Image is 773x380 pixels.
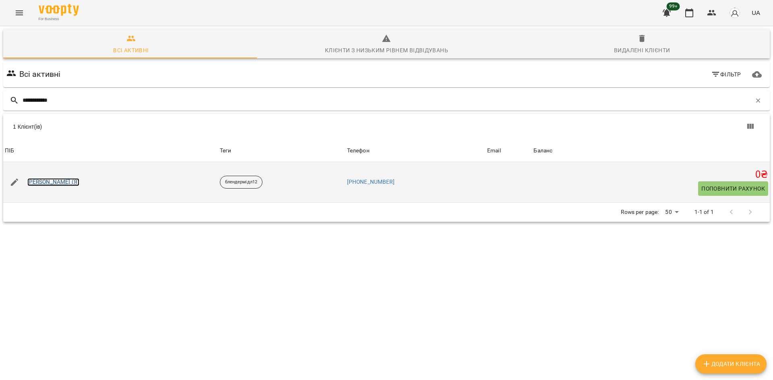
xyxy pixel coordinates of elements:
[39,16,79,22] span: For Business
[220,176,262,189] div: блендермідл12
[698,181,768,196] button: Поповнити рахунок
[662,206,681,218] div: 50
[113,45,149,55] div: Всі активні
[533,168,768,181] h5: 0 ₴
[5,146,14,156] div: Sort
[39,4,79,16] img: Voopty Logo
[701,184,765,193] span: Поповнити рахунок
[347,146,370,156] div: Sort
[347,146,370,156] div: Телефон
[694,208,714,216] p: 1-1 of 1
[13,123,391,131] div: 1 Клієнт(ів)
[10,3,29,23] button: Menu
[533,146,552,156] div: Баланс
[347,146,484,156] span: Телефон
[614,45,670,55] div: Видалені клієнти
[325,45,448,55] div: Клієнти з низьким рівнем відвідувань
[708,67,744,82] button: Фільтр
[487,146,501,156] div: Sort
[752,8,760,17] span: UA
[748,5,763,20] button: UA
[487,146,530,156] span: Email
[533,146,552,156] div: Sort
[741,117,760,136] button: Показати колонки
[220,146,344,156] div: Теги
[533,146,768,156] span: Баланс
[667,2,680,10] span: 99+
[5,146,14,156] div: ПІБ
[5,146,217,156] span: ПІБ
[729,7,740,18] img: avatar_s.png
[621,208,659,216] p: Rows per page:
[347,179,395,185] a: [PHONE_NUMBER]
[3,114,770,140] div: Table Toolbar
[711,70,741,79] span: Фільтр
[225,179,257,186] p: блендермідл12
[27,178,80,186] a: [PERSON_NAME] (Я)
[487,146,501,156] div: Email
[19,68,61,80] h6: Всі активні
